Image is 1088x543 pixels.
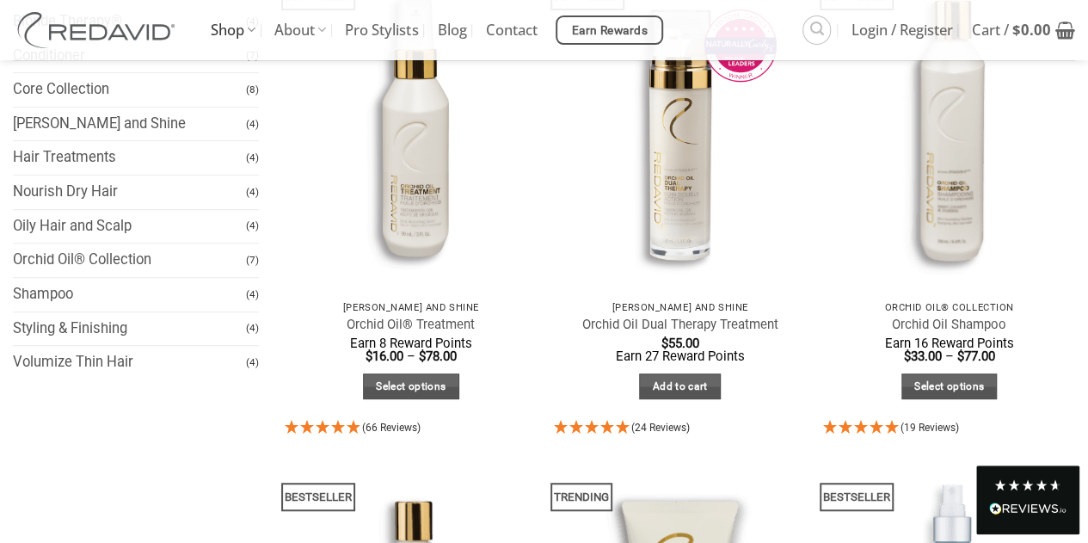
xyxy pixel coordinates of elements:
[976,466,1079,534] div: Read All Reviews
[901,373,998,400] a: Select options for “Orchid Oil Shampoo”
[13,244,246,277] a: Orchid Oil® Collection
[419,349,426,364] span: $
[832,302,1066,313] p: Orchid Oil® Collection
[554,417,806,441] div: 4.92 Stars - 24 Reviews
[13,12,185,48] img: REDAVID Salon Products | United States
[13,312,246,346] a: Styling & Finishing
[972,9,1051,52] span: Cart /
[366,349,403,364] bdi: 16.00
[631,422,690,434] span: (24 Reviews)
[246,280,259,310] span: (4)
[407,349,415,364] span: –
[885,336,1014,351] span: Earn 16 Reward Points
[582,317,778,333] a: Orchid Oil Dual Therapy Treatment
[13,176,246,209] a: Nourish Dry Hair
[363,373,459,400] a: Select options for “Orchid Oil® Treatment”
[362,422,421,434] span: (66 Reviews)
[901,422,959,434] span: (19 Reviews)
[246,313,259,343] span: (4)
[246,177,259,207] span: (4)
[13,210,246,244] a: Oily Hair and Scalp
[823,417,1075,441] div: 4.95 Stars - 19 Reviews
[13,346,246,379] a: Volumize Thin Hair
[350,336,472,351] span: Earn 8 Reward Points
[1012,20,1021,40] span: $
[989,499,1066,521] div: Read All Reviews
[989,503,1066,515] img: REVIEWS.io
[562,302,797,313] p: [PERSON_NAME] and Shine
[556,15,663,45] a: Earn Rewards
[639,373,721,400] a: Add to cart: “Orchid Oil Dual Therapy Treatment”
[246,109,259,139] span: (4)
[13,141,246,175] a: Hair Treatments
[246,245,259,275] span: (7)
[904,349,942,364] bdi: 33.00
[246,75,259,105] span: (8)
[661,336,699,351] bdi: 55.00
[957,349,964,364] span: $
[945,349,954,364] span: –
[293,302,528,313] p: [PERSON_NAME] and Shine
[246,143,259,173] span: (4)
[13,108,246,141] a: [PERSON_NAME] and Shine
[13,278,246,312] a: Shampoo
[851,9,953,52] span: Login / Register
[661,336,668,351] span: $
[347,317,475,333] a: Orchid Oil® Treatment
[366,349,372,364] span: $
[892,317,1006,333] a: Orchid Oil Shampoo
[285,417,537,441] div: 4.95 Stars - 66 Reviews
[802,15,831,44] a: Search
[1012,20,1051,40] bdi: 0.00
[904,349,911,364] span: $
[419,349,457,364] bdi: 78.00
[993,478,1062,492] div: 4.8 Stars
[246,348,259,378] span: (4)
[246,211,259,241] span: (4)
[616,349,745,364] span: Earn 27 Reward Points
[13,73,246,107] a: Core Collection
[572,22,648,40] span: Earn Rewards
[957,349,995,364] bdi: 77.00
